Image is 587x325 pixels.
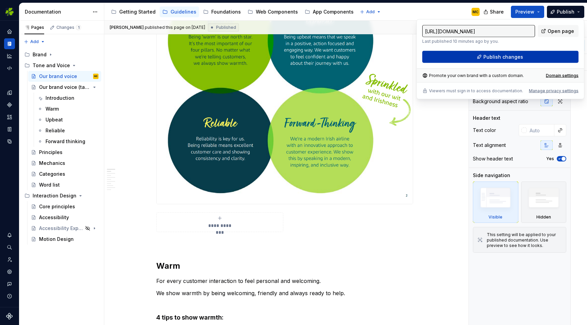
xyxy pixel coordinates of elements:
a: Data sources [4,136,15,147]
a: Motion Design [28,234,101,245]
div: Tone and Voice [22,60,101,71]
div: Motion Design [39,236,74,243]
a: Upbeat [35,114,101,125]
button: Search ⌘K [4,242,15,253]
p: Last published 10 minutes ago by you. [422,39,535,44]
button: Preview [511,6,544,18]
div: Upbeat [46,116,63,123]
div: Pages [24,25,44,30]
a: Storybook stories [4,124,15,135]
div: Our brand voice [39,73,77,80]
a: Accessibility [28,212,101,223]
span: [PERSON_NAME] [110,25,144,30]
span: Open page [548,28,574,35]
div: This setting will be applied to your published documentation. Use preview to see how it looks. [487,232,562,248]
a: Principles [28,147,101,158]
span: Add [366,9,375,15]
svg: Supernova Logo [6,313,13,320]
div: Categories [39,171,65,177]
a: Reliable [35,125,101,136]
a: Getting Started [108,6,158,17]
img: 56b5df98-d96d-4d7e-807c-0afdf3bdaefa.png [5,8,14,16]
div: Promote your own brand with a custom domain. [422,73,524,78]
span: Publish [557,8,574,15]
div: Warm [46,106,59,112]
button: Share [480,6,508,18]
div: Page tree [22,49,101,245]
a: Open page [538,25,579,37]
div: Our brand voice (tabs) [39,84,90,91]
div: published this page on [DATE] [145,25,205,30]
div: Brand [33,51,47,58]
button: Contact support [4,279,15,289]
div: Visible [473,181,518,223]
a: Analytics [4,51,15,61]
a: Settings [4,266,15,277]
p: Viewers must sign in to access documentation. [429,88,523,94]
div: Components [4,99,15,110]
a: Guidelines [160,6,199,17]
div: Web Components [256,8,298,15]
a: Mechanics [28,158,101,169]
a: Introduction [35,93,101,103]
button: Add [22,37,47,46]
div: Text color [473,127,496,134]
div: Guidelines [171,8,196,15]
a: Foundations [200,6,244,17]
div: Show header text [473,155,513,162]
button: Publish [547,6,584,18]
div: Interaction Design [22,190,101,201]
a: Word list [28,179,101,190]
div: Introduction [46,95,74,101]
a: Accessibility Explained [28,223,101,234]
a: Code automation [4,63,15,74]
button: Manage privacy settings [529,88,579,94]
div: Hidden [536,214,551,220]
button: Notifications [4,230,15,241]
div: Tone and Voice [33,62,70,69]
a: Assets [4,112,15,122]
a: Documentation [4,38,15,49]
a: Invite team [4,254,15,265]
div: Interaction Design [33,192,76,199]
div: Changes [56,25,81,30]
a: Our brand voiceMC [28,71,101,82]
div: Hidden [521,181,567,223]
div: Accessibility Explained [39,225,83,232]
a: Domain settings [546,73,579,78]
div: Visible [488,214,502,220]
div: Background aspect ratio [473,98,528,105]
label: Yes [546,156,554,161]
h2: Warm [156,261,413,271]
div: Foundations [211,8,241,15]
a: Design tokens [4,87,15,98]
div: Page tree [108,5,356,19]
div: Forward thinking [46,138,85,145]
input: Auto [527,124,554,136]
a: Home [4,26,15,37]
button: Publish changes [422,51,579,63]
div: Principles [39,149,63,156]
div: Reliable [46,127,65,134]
a: App Components [302,6,356,17]
a: Categories [28,169,101,179]
div: MC [94,73,98,80]
div: Text alignment [473,142,506,149]
div: Getting Started [119,8,156,15]
strong: 4 tips to show warmth: [156,314,224,321]
p: We show warmth by being welcoming, friendly and always ready to help. [156,289,413,297]
a: Warm [35,103,101,114]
